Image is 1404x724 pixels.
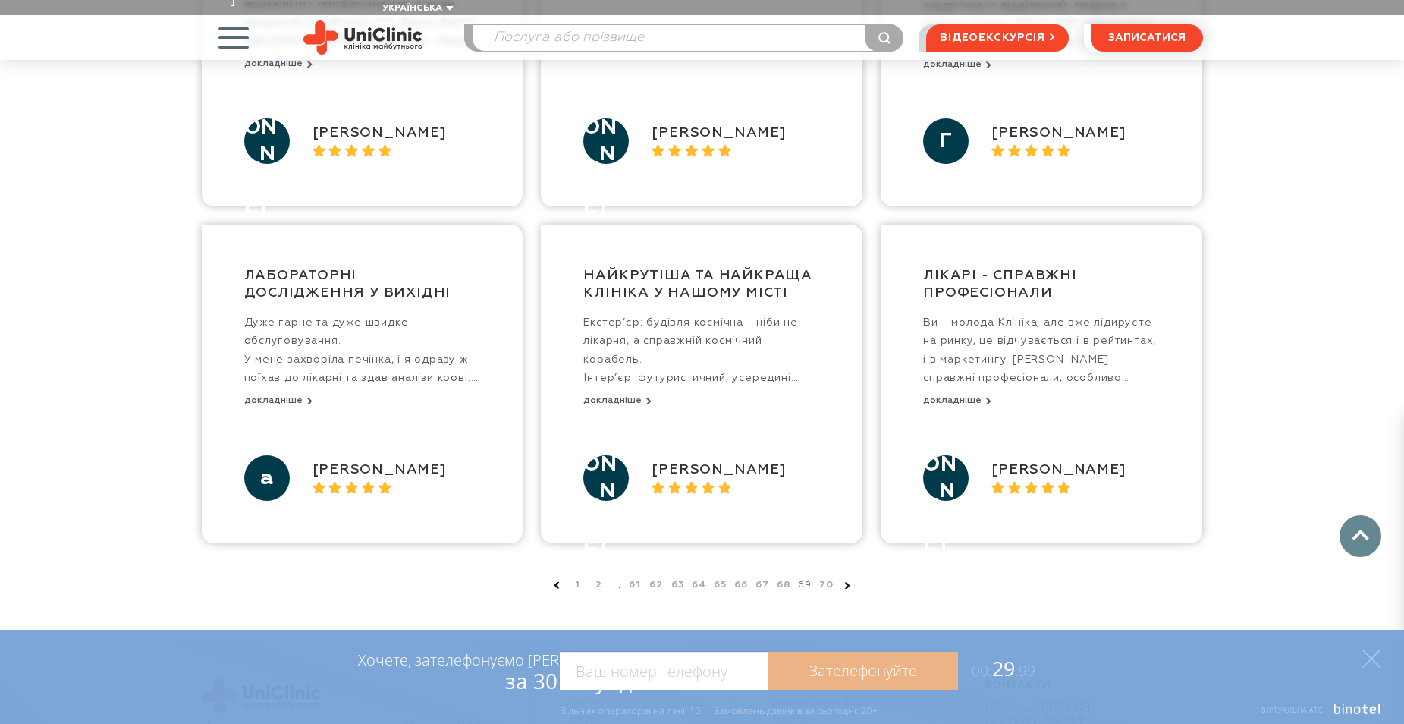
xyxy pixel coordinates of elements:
div: [PERSON_NAME] [313,461,481,480]
button: докладніше [583,395,652,407]
a: 61 [627,578,642,593]
a: 63 [670,578,685,593]
a: 66 [733,578,749,593]
p: Екстер’єр: будівля космічна - ніби не лікарня, а справжній космічний корабель. Інтер’єр: футурист... [583,313,820,388]
h2: Найкрутіша та найкраща Клініка у нашому місті [583,267,820,302]
div: [PERSON_NAME] [583,455,629,501]
img: Uniclinic [303,20,422,55]
div: [PERSON_NAME] [923,455,969,501]
div: [PERSON_NAME] [991,461,1160,480]
button: записатися [1091,24,1203,52]
p: Ви - молода Клініка, але вже лідируєте на ринку, це відчувається і в рейтингах, і в маркетингу. [... [923,313,1160,388]
input: Послуга або прізвище [473,25,903,51]
p: Дуже гарне та дуже швидке обслуговування. У мене захворіла печінка, і я одразу ж поїхав до лікарн... [244,313,481,388]
a: Віртуальна АТС [1245,704,1385,724]
a: 2 [592,578,607,593]
button: докладніше [244,58,313,70]
a: 67 [755,578,770,593]
div: Хочете, зателефонуємо [PERSON_NAME] [358,650,641,693]
span: :99 [1015,661,1035,681]
div: [PERSON_NAME] [244,118,290,164]
button: Українська [378,3,454,14]
a: 1 [570,578,586,593]
span: Віртуальна АТС [1261,705,1324,715]
span: Українська [382,4,442,13]
a: 68 [776,578,791,593]
div: [PERSON_NAME] [313,124,481,143]
a: 64 [691,578,706,593]
span: 00: [972,661,992,681]
div: [PERSON_NAME] [583,118,629,164]
h2: Лабораторні дослідження у вихідні [244,267,481,302]
button: докладніше [923,395,991,407]
div: Г [923,118,969,164]
div: a [244,455,290,501]
h2: Лікарі - справжні професіонали [923,267,1160,302]
button: докладніше [923,59,991,71]
div: [PERSON_NAME] [652,461,820,480]
span: відеоекскурсія [940,25,1044,51]
a: 65 [712,578,727,593]
div: [PERSON_NAME] [652,124,820,143]
div: Вільних операторів на лінії: 10 Замовлень дзвінків за сьогодні: 20+ [560,704,877,716]
div: [PERSON_NAME] [991,124,1160,143]
a: відеоекскурсія [926,24,1068,52]
span: записатися [1108,33,1186,43]
a: Зателефонуйте [768,652,958,690]
a: 62 [649,578,664,593]
input: Ваш номер телефону [560,652,768,690]
span: 29 [958,654,1035,682]
a: 70 [818,578,834,593]
button: докладніше [244,395,313,407]
span: за 30 секунд? [505,666,641,695]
